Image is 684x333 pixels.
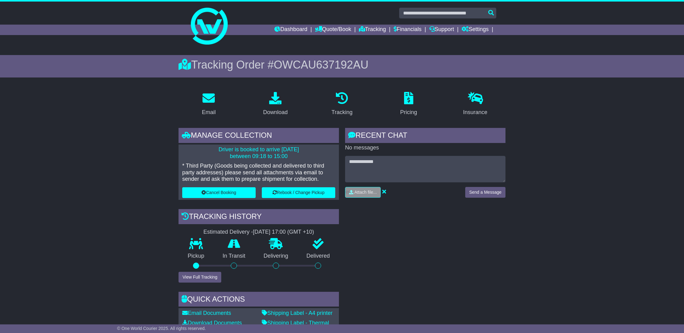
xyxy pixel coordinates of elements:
a: Insurance [459,90,491,119]
div: RECENT CHAT [345,128,505,145]
div: Manage collection [179,128,339,145]
div: Tracking Order # [179,58,505,71]
a: Support [429,25,454,35]
p: Delivered [297,253,339,260]
a: Pricing [396,90,421,119]
a: Tracking [328,90,356,119]
div: Quick Actions [179,292,339,308]
button: Cancel Booking [182,187,256,198]
a: Quote/Book [315,25,351,35]
a: Email Documents [182,310,231,316]
p: * Third Party (Goods being collected and delivered to third party addresses) please send all atta... [182,163,335,183]
div: Tracking history [179,209,339,226]
a: Financials [394,25,422,35]
a: Settings [462,25,489,35]
div: [DATE] 17:00 (GMT +10) [253,229,314,236]
button: View Full Tracking [179,272,221,283]
div: Download [263,108,288,117]
p: Pickup [179,253,214,260]
p: In Transit [214,253,255,260]
a: Dashboard [274,25,307,35]
button: Rebook / Change Pickup [262,187,335,198]
a: Download [259,90,292,119]
p: Driver is booked to arrive [DATE] between 09:18 to 15:00 [182,146,335,160]
div: Tracking [332,108,352,117]
div: Estimated Delivery - [179,229,339,236]
div: Email [202,108,216,117]
a: Email [198,90,220,119]
div: Insurance [463,108,487,117]
p: Delivering [254,253,297,260]
span: OWCAU637192AU [274,58,368,71]
a: Shipping Label - Thermal printer [262,320,329,333]
p: No messages [345,145,505,151]
button: Send a Message [465,187,505,198]
a: Tracking [359,25,386,35]
div: Pricing [400,108,417,117]
span: © One World Courier 2025. All rights reserved. [117,326,206,331]
a: Shipping Label - A4 printer [262,310,332,316]
a: Download Documents [182,320,242,326]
